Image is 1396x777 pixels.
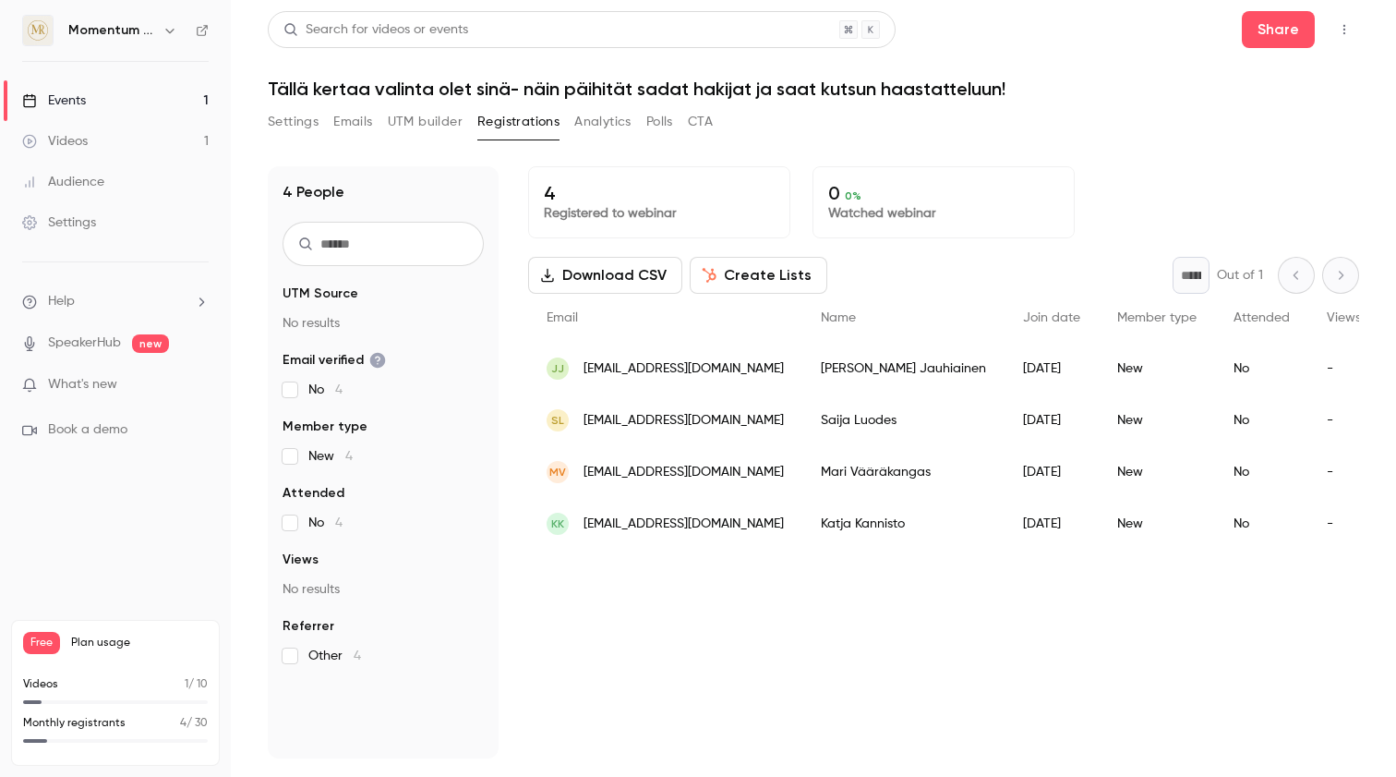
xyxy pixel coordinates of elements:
p: / 30 [180,715,208,732]
span: [EMAIL_ADDRESS][DOMAIN_NAME] [584,515,784,534]
div: No [1215,446,1308,498]
div: Mari Vääräkangas [802,446,1005,498]
li: help-dropdown-opener [22,292,209,311]
img: Momentum Renaissance [23,16,53,45]
span: new [132,334,169,353]
span: Referrer [283,617,334,636]
iframe: Noticeable Trigger [187,377,209,394]
h1: 4 People [283,181,344,203]
span: JJ [551,360,564,377]
button: CTA [688,107,713,137]
p: Watched webinar [828,204,1059,223]
p: Monthly registrants [23,715,126,732]
div: [DATE] [1005,498,1099,550]
span: 1 [185,679,188,690]
div: [DATE] [1005,446,1099,498]
div: [DATE] [1005,395,1099,446]
span: [EMAIL_ADDRESS][DOMAIN_NAME] [584,411,784,431]
p: 0 [828,182,1059,204]
div: No [1215,343,1308,395]
p: 4 [544,182,775,204]
div: Events [22,91,86,110]
div: - [1308,498,1379,550]
div: - [1308,446,1379,498]
span: 4 [180,718,187,729]
button: Registrations [477,107,560,137]
p: / 10 [185,676,208,693]
p: Registered to webinar [544,204,775,223]
a: SpeakerHub [48,334,121,353]
section: facet-groups [283,285,484,665]
span: 0 % [845,189,861,202]
p: Videos [23,676,58,693]
div: Settings [22,213,96,232]
div: New [1099,446,1215,498]
span: KK [551,516,564,532]
button: UTM builder [388,107,463,137]
h1: Tällä kertaa valinta olet sinä- näin päihität sadat hakijat ja saat kutsun haastatteluun! [268,78,1359,100]
span: UTM Source [283,285,358,303]
div: Videos [22,132,88,151]
span: Join date [1023,311,1080,324]
span: Other [308,647,361,665]
span: Plan usage [71,636,208,650]
span: Attended [1234,311,1290,324]
div: [DATE] [1005,343,1099,395]
div: New [1099,498,1215,550]
div: No [1215,395,1308,446]
div: No [1215,498,1308,550]
button: Download CSV [528,257,682,294]
span: [EMAIL_ADDRESS][DOMAIN_NAME] [584,463,784,482]
span: [EMAIL_ADDRESS][DOMAIN_NAME] [584,359,784,379]
span: Name [821,311,856,324]
span: Views [1327,311,1361,324]
span: Free [23,632,60,654]
div: - [1308,395,1379,446]
span: No [308,381,343,399]
span: New [308,447,353,466]
span: 4 [345,450,353,463]
div: Saija Luodes [802,395,1005,446]
span: SL [551,412,564,429]
span: No [308,514,343,532]
div: New [1099,395,1215,446]
span: Help [48,292,75,311]
button: Settings [268,107,319,137]
span: Email verified [283,351,386,370]
span: 4 [335,516,343,529]
button: Share [1242,11,1315,48]
h6: Momentum Renaissance [68,21,155,40]
p: No results [283,314,484,333]
button: Polls [646,107,673,137]
div: [PERSON_NAME] Jauhiainen [802,343,1005,395]
span: Email [547,311,578,324]
span: MV [549,464,566,480]
div: New [1099,343,1215,395]
p: No results [283,580,484,599]
div: Katja Kannisto [802,498,1005,550]
span: Book a demo [48,420,127,440]
span: Views [283,551,319,569]
span: Member type [1117,311,1197,324]
p: Out of 1 [1217,266,1263,285]
div: Search for videos or events [283,20,468,40]
button: Create Lists [690,257,827,294]
span: 4 [335,383,343,396]
button: Emails [333,107,372,137]
div: - [1308,343,1379,395]
span: Member type [283,418,367,436]
div: Audience [22,173,104,191]
button: Analytics [574,107,632,137]
span: Attended [283,484,344,503]
span: What's new [48,375,117,395]
span: 4 [354,650,361,662]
